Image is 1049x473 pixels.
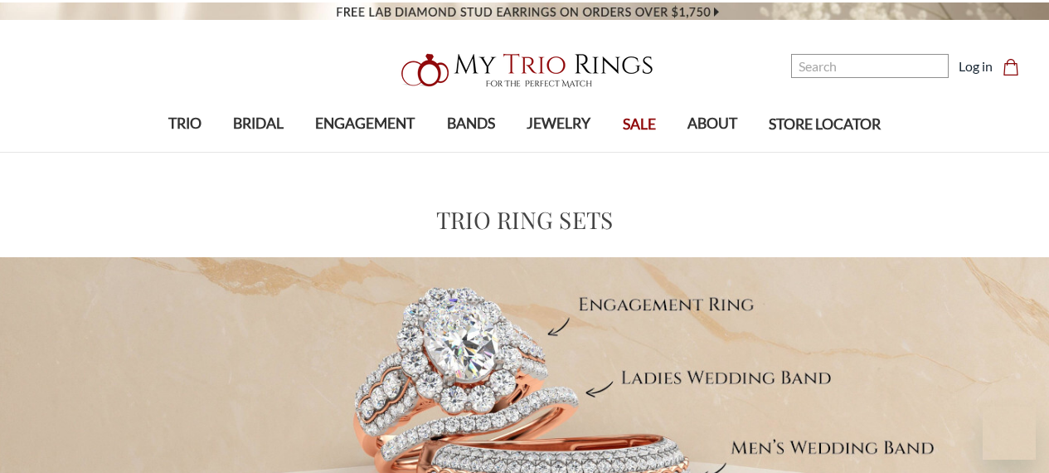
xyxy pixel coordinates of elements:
a: BRIDAL [217,97,299,151]
a: My Trio Rings [304,44,745,97]
a: Log in [959,56,993,76]
button: submenu toggle [551,151,567,153]
button: submenu toggle [177,151,193,153]
a: ENGAGEMENT [299,97,430,151]
span: ABOUT [687,113,737,134]
a: ABOUT [672,97,753,151]
h1: Trio Ring Sets [436,202,614,237]
button: submenu toggle [704,151,721,153]
a: STORE LOCATOR [753,98,896,152]
a: Cart with 0 items [1003,56,1029,76]
a: SALE [606,98,671,152]
span: ENGAGEMENT [315,113,415,134]
a: BANDS [431,97,511,151]
button: submenu toggle [463,151,479,153]
span: BANDS [447,113,495,134]
img: My Trio Rings [392,44,658,97]
input: Search [791,54,949,78]
svg: cart.cart_preview [1003,59,1019,76]
iframe: Button to launch messaging window [983,407,1036,460]
span: JEWELRY [527,113,590,134]
span: BRIDAL [233,113,284,134]
span: STORE LOCATOR [769,114,881,135]
a: JEWELRY [511,97,606,151]
span: SALE [623,114,656,135]
button: submenu toggle [357,151,373,153]
button: submenu toggle [250,151,267,153]
a: TRIO [153,97,217,151]
span: TRIO [168,113,202,134]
